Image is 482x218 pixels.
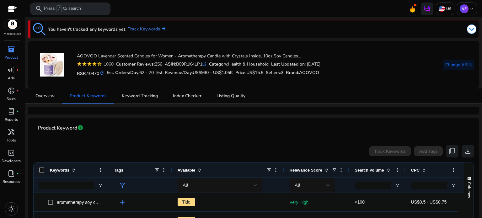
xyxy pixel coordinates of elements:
span: 10470 [87,71,99,77]
mat-icon: star [92,61,97,66]
span: CPC [411,168,420,173]
span: Title [178,198,195,206]
div: 1060 [102,61,114,67]
span: Overview [35,94,55,98]
span: Keyword Tracking [122,94,158,98]
button: download [462,145,474,157]
p: Sales [7,96,16,102]
span: 62 - 70 [139,70,154,76]
span: US$15.5 [246,70,263,76]
span: Tags [114,168,123,173]
b: Customer Reviews: [116,61,155,67]
mat-icon: refresh [99,70,104,76]
span: / [56,5,62,12]
h5: BSR: [77,70,104,77]
p: Very High [290,196,344,209]
h5: Est. Orders/Day: [107,70,154,76]
span: Keywords [50,168,69,173]
span: search [35,5,43,13]
span: Change ASIN [445,61,472,68]
span: Product Keywords [70,94,107,98]
button: Open Filter Menu [395,183,400,188]
p: Product [4,55,18,60]
h5: Price: [235,70,263,76]
h5: Est. Revenue/Day: [156,70,233,76]
span: filter_alt [119,182,126,189]
b: Category: [209,61,228,67]
span: Search Volume [355,168,384,173]
span: Product Keyword [38,123,77,134]
span: lab_profile [8,108,15,115]
span: book_4 [8,170,15,177]
p: Ads [8,75,15,81]
img: 41kzhx8Af-L._AC_US100_.jpg [40,53,64,77]
div: 256 [116,61,162,67]
span: Index Checker [173,94,201,98]
span: info [77,125,83,131]
span: fiber_manual_record [16,69,19,71]
h4: AOOVOO Lavender Scented Candles for Women - Aromatherapy Candle with Crystals Inside, 10oz Soy Ca... [77,54,320,59]
div: : [DATE] [271,61,320,67]
h3: You haven't tracked any keywords yet [48,25,125,33]
div: B09R1K4LP1 [165,61,206,67]
mat-icon: star_half [97,61,102,66]
b: Last Updated on [271,61,305,67]
div: Health & Household [209,61,269,67]
span: Available [178,168,195,173]
span: handyman [8,128,15,136]
p: Developers [2,158,21,164]
span: All [295,182,300,188]
input: Search Volume Filter Input [355,182,391,189]
span: code_blocks [8,149,15,157]
span: Relevance Score [290,168,322,173]
button: Open Filter Menu [451,183,456,188]
span: <100 [355,199,365,205]
img: keyword-tracking.svg [33,23,46,35]
span: 3 [281,70,283,76]
span: Listing Quality [217,94,245,98]
span: fiber_manual_record [16,110,19,113]
span: AOOVOO [299,70,319,76]
span: donut_small [8,87,15,94]
span: US$930 - US$1.05K [193,70,233,76]
span: inventory_2 [8,45,15,53]
p: Marketplace [4,32,21,36]
p: Reports [5,117,18,122]
span: light_mode [8,205,15,213]
img: dropdown-arrow.svg [467,24,476,34]
p: Resources [3,179,20,184]
input: Keywords Filter Input [39,182,94,189]
p: US [445,6,452,11]
span: All [183,182,188,188]
p: Tools [7,137,16,143]
h5: : [286,70,319,76]
p: NF [460,4,469,13]
span: fiber_manual_record [16,89,19,92]
h5: Sellers: [266,70,283,76]
img: arrow-right.svg [160,27,165,30]
span: Columns [466,182,472,198]
input: CPC Filter Input [411,182,447,189]
mat-icon: star [87,61,92,66]
span: US$0.5 - US$0.75 [411,199,447,205]
span: aromatherapy soy candle for home scented candles gifts [57,200,167,205]
button: Open Filter Menu [98,183,103,188]
span: download [464,147,472,155]
span: fiber_manual_record [16,172,19,175]
span: keyboard_arrow_down [469,6,474,11]
a: Track Keywords [128,26,165,33]
p: Press to search [44,5,81,12]
b: ASIN: [165,61,176,67]
button: Change ASIN [443,60,474,70]
img: amazon.svg [4,20,21,29]
mat-icon: star [82,61,87,66]
span: campaign [8,66,15,74]
span: add [119,199,126,206]
img: us.svg [439,6,445,12]
span: Brand [286,70,298,76]
mat-icon: star [77,61,82,66]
